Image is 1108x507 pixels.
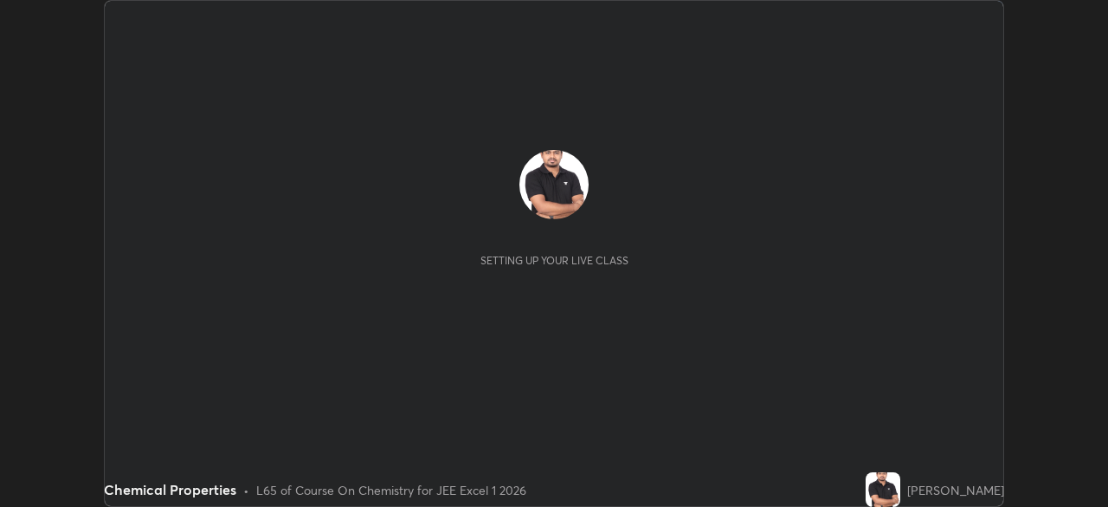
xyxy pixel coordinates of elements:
div: Chemical Properties [104,479,236,500]
div: [PERSON_NAME] [907,481,1004,499]
img: 5fba970c85c7484fbef5fa1617cbed6b.jpg [866,472,900,507]
div: L65 of Course On Chemistry for JEE Excel 1 2026 [256,481,526,499]
div: • [243,481,249,499]
img: 5fba970c85c7484fbef5fa1617cbed6b.jpg [519,150,589,219]
div: Setting up your live class [480,254,628,267]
